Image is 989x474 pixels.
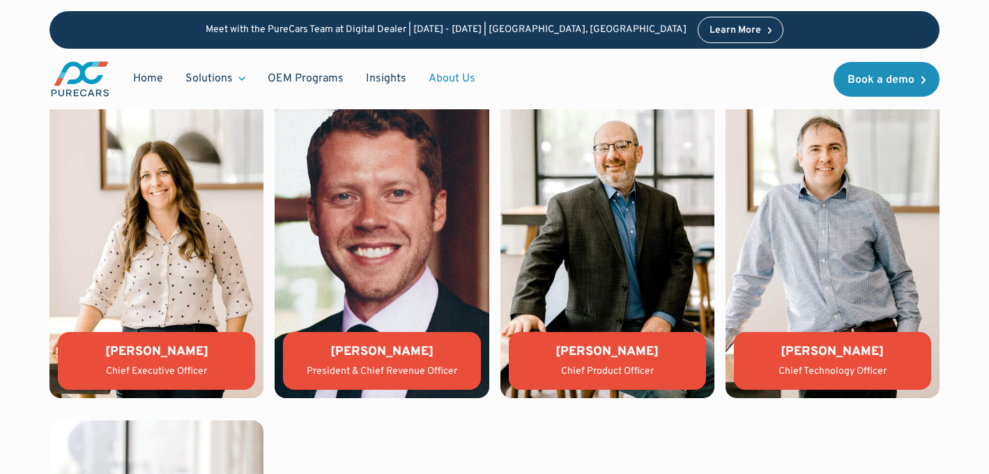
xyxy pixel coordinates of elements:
[355,65,417,92] a: Insights
[122,65,174,92] a: Home
[174,65,256,92] div: Solutions
[69,365,244,379] div: Chief Executive Officer
[417,65,486,92] a: About Us
[49,60,111,98] a: main
[710,26,761,35] div: Learn More
[726,77,940,398] img: Tony Compton
[500,77,714,398] img: Matthew Groner
[49,77,263,398] img: Lauren Donalson
[520,365,695,379] div: Chief Product Officer
[69,343,244,361] div: [PERSON_NAME]
[206,24,687,36] p: Meet with the PureCars Team at Digital Dealer | [DATE] - [DATE] | [GEOGRAPHIC_DATA], [GEOGRAPHIC_...
[698,17,784,43] a: Learn More
[520,343,695,361] div: [PERSON_NAME]
[848,74,914,86] div: Book a demo
[49,60,111,98] img: purecars logo
[745,343,920,361] div: [PERSON_NAME]
[256,65,355,92] a: OEM Programs
[275,77,489,398] img: Jason Wiley
[834,62,940,97] a: Book a demo
[294,343,469,361] div: [PERSON_NAME]
[745,365,920,379] div: Chief Technology Officer
[185,71,233,86] div: Solutions
[294,365,469,379] div: President & Chief Revenue Officer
